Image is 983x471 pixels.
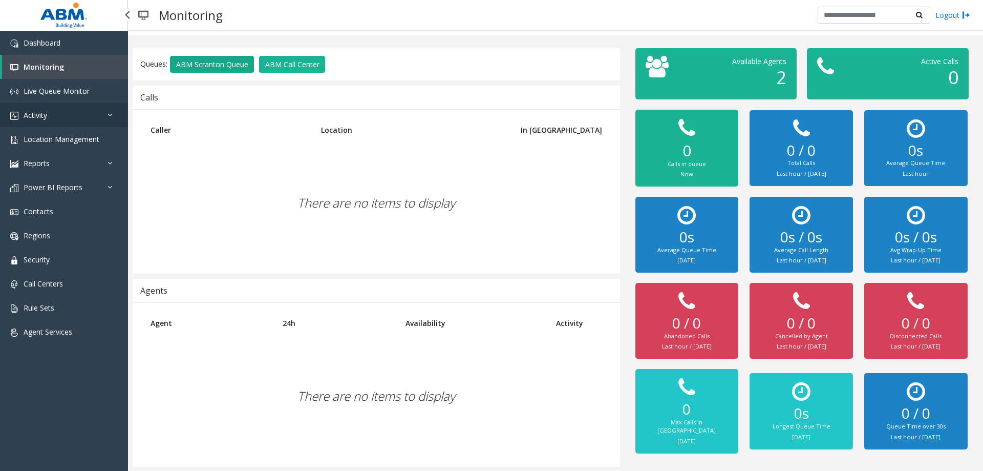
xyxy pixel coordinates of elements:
[10,232,18,240] img: 'icon'
[874,142,957,159] h2: 0s
[548,311,610,336] th: Activity
[143,311,275,336] th: Agent
[10,64,18,72] img: 'icon'
[874,405,957,422] h2: 0 / 0
[760,405,842,422] h2: 0s
[259,56,325,73] button: ABM Call Center
[10,304,18,313] img: 'icon'
[777,170,826,177] small: Last hour / [DATE]
[2,55,128,79] a: Monitoring
[732,56,786,66] span: Available Agents
[10,88,18,96] img: 'icon'
[646,315,728,332] h2: 0 / 0
[677,437,696,445] small: [DATE]
[760,246,842,255] div: Average Call Length
[24,38,60,48] span: Dashboard
[948,65,958,89] span: 0
[10,280,18,289] img: 'icon'
[10,136,18,144] img: 'icon'
[921,56,958,66] span: Active Calls
[935,10,970,21] a: Logout
[680,170,693,178] small: Now
[24,231,50,240] span: Regions
[24,303,54,313] span: Rule Sets
[760,315,842,332] h2: 0 / 0
[891,256,941,264] small: Last hour / [DATE]
[777,256,826,264] small: Last hour / [DATE]
[24,62,64,72] span: Monitoring
[10,112,18,120] img: 'icon'
[874,315,957,332] h2: 0 / 0
[760,422,842,431] div: Longest Queue Time
[140,91,158,104] div: Calls
[24,207,53,216] span: Contacts
[777,342,826,350] small: Last hour / [DATE]
[154,3,228,28] h3: Monitoring
[646,141,728,160] h2: 0
[143,117,313,142] th: Caller
[891,433,941,441] small: Last hour / [DATE]
[646,229,728,246] h2: 0s
[646,401,728,418] h2: 0
[646,418,728,435] div: Max Calls in [GEOGRAPHIC_DATA]
[10,208,18,216] img: 'icon'
[962,10,970,21] img: logout
[275,311,398,336] th: 24h
[398,311,548,336] th: Availability
[10,256,18,264] img: 'icon'
[646,332,728,341] div: Abandoned Calls
[24,134,99,144] span: Location Management
[874,229,957,246] h2: 0s / 0s
[24,327,72,337] span: Agent Services
[874,246,957,255] div: Avg Wrap-Up Time
[874,422,957,431] div: Queue Time over 30s
[24,255,50,264] span: Security
[10,184,18,192] img: 'icon'
[760,159,842,168] div: Total Calls
[170,56,254,73] button: ABM Scranton Queue
[903,170,929,177] small: Last hour
[143,142,610,263] div: There are no items to display
[24,110,47,120] span: Activity
[646,160,728,169] div: Calls in queue
[24,182,82,192] span: Power BI Reports
[24,279,63,289] span: Call Centers
[662,342,712,350] small: Last hour / [DATE]
[760,332,842,341] div: Cancelled by Agent
[760,142,842,159] h2: 0 / 0
[677,256,696,264] small: [DATE]
[10,39,18,48] img: 'icon'
[495,117,610,142] th: In [GEOGRAPHIC_DATA]
[24,86,90,96] span: Live Queue Monitor
[24,158,50,168] span: Reports
[138,3,148,28] img: pageIcon
[313,117,495,142] th: Location
[140,284,167,297] div: Agents
[760,229,842,246] h2: 0s / 0s
[646,246,728,255] div: Average Queue Time
[891,342,941,350] small: Last hour / [DATE]
[874,332,957,341] div: Disconnected Calls
[10,160,18,168] img: 'icon'
[10,329,18,337] img: 'icon'
[792,433,810,441] small: [DATE]
[140,58,167,68] span: Queues:
[874,159,957,168] div: Average Queue Time
[143,336,610,457] div: There are no items to display
[776,65,786,89] span: 2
